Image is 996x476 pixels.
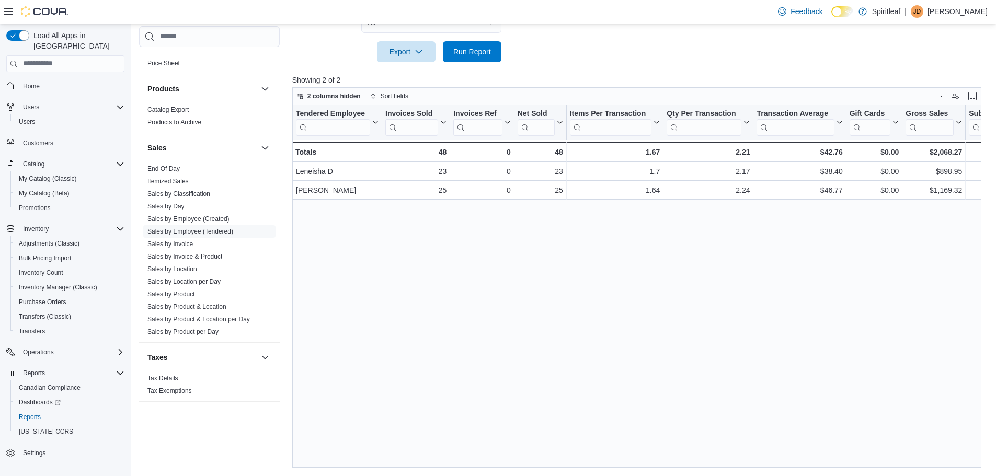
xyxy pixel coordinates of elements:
[15,202,55,214] a: Promotions
[570,184,660,196] div: 1.64
[19,413,41,421] span: Reports
[15,381,85,394] a: Canadian Compliance
[849,109,890,135] div: Gift Card Sales
[453,165,510,178] div: 0
[147,118,201,126] span: Products to Archive
[906,109,954,135] div: Gross Sales
[19,367,49,379] button: Reports
[10,280,129,295] button: Inventory Manager (Classic)
[147,202,185,211] span: Sales by Day
[10,171,129,186] button: My Catalog (Classic)
[15,252,124,264] span: Bulk Pricing Import
[2,100,129,114] button: Users
[19,175,77,183] span: My Catalog (Classic)
[147,303,226,311] span: Sales by Product & Location
[139,57,280,74] div: Pricing
[453,109,502,119] div: Invoices Ref
[147,265,197,273] span: Sales by Location
[15,425,77,438] a: [US_STATE] CCRS
[19,327,45,335] span: Transfers
[147,291,195,298] a: Sales by Product
[19,283,97,292] span: Inventory Manager (Classic)
[19,269,63,277] span: Inventory Count
[453,146,510,158] div: 0
[296,109,379,135] button: Tendered Employee
[147,240,193,248] span: Sales by Invoice
[147,84,257,94] button: Products
[23,82,40,90] span: Home
[10,295,129,309] button: Purchase Orders
[517,146,563,158] div: 48
[15,296,71,308] a: Purchase Orders
[19,189,70,198] span: My Catalog (Beta)
[849,109,890,119] div: Gift Cards
[259,351,271,364] button: Taxes
[19,312,71,321] span: Transfers (Classic)
[667,109,750,135] button: Qty Per Transaction
[377,41,436,62] button: Export
[453,109,510,135] button: Invoices Ref
[296,109,370,135] div: Tendered Employee
[15,296,124,308] span: Purchase Orders
[2,445,129,460] button: Settings
[15,187,74,200] a: My Catalog (Beta)
[791,6,822,17] span: Feedback
[10,265,129,280] button: Inventory Count
[2,78,129,94] button: Home
[10,324,129,339] button: Transfers
[19,384,81,392] span: Canadian Compliance
[453,184,510,196] div: 0
[293,90,365,102] button: 2 columns hidden
[10,380,129,395] button: Canadian Compliance
[23,369,45,377] span: Reports
[147,203,185,210] a: Sales by Day
[10,114,129,129] button: Users
[906,109,962,135] button: Gross Sales
[667,109,741,135] div: Qty Per Transaction
[147,215,230,223] a: Sales by Employee (Created)
[147,253,222,260] a: Sales by Invoice & Product
[23,103,39,111] span: Users
[10,424,129,439] button: [US_STATE] CCRS
[19,427,73,436] span: [US_STATE] CCRS
[667,109,741,119] div: Qty Per Transaction
[2,222,129,236] button: Inventory
[774,1,827,22] a: Feedback
[569,109,660,135] button: Items Per Transaction
[906,146,962,158] div: $2,068.27
[15,425,124,438] span: Washington CCRS
[15,325,124,338] span: Transfers
[15,172,124,185] span: My Catalog (Classic)
[29,30,124,51] span: Load All Apps in [GEOGRAPHIC_DATA]
[147,106,189,114] span: Catalog Export
[147,252,222,261] span: Sales by Invoice & Product
[10,236,129,251] button: Adjustments (Classic)
[569,109,651,135] div: Items Per Transaction
[385,109,438,119] div: Invoices Sold
[15,202,124,214] span: Promotions
[147,328,219,335] a: Sales by Product per Day
[19,447,50,459] a: Settings
[19,346,124,358] span: Operations
[19,136,124,149] span: Customers
[292,75,989,85] p: Showing 2 of 2
[19,398,61,407] span: Dashboards
[147,374,178,382] span: Tax Details
[23,225,49,233] span: Inventory
[19,137,58,149] a: Customers
[147,84,179,94] h3: Products
[15,115,124,128] span: Users
[139,372,280,401] div: Taxes
[147,352,257,363] button: Taxes
[19,346,58,358] button: Operations
[147,143,167,153] h3: Sales
[570,165,660,178] div: 1.7
[949,90,962,102] button: Display options
[147,352,168,363] h3: Taxes
[15,237,124,250] span: Adjustments (Classic)
[15,396,65,409] a: Dashboards
[19,101,43,113] button: Users
[928,5,988,18] p: [PERSON_NAME]
[19,79,124,92] span: Home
